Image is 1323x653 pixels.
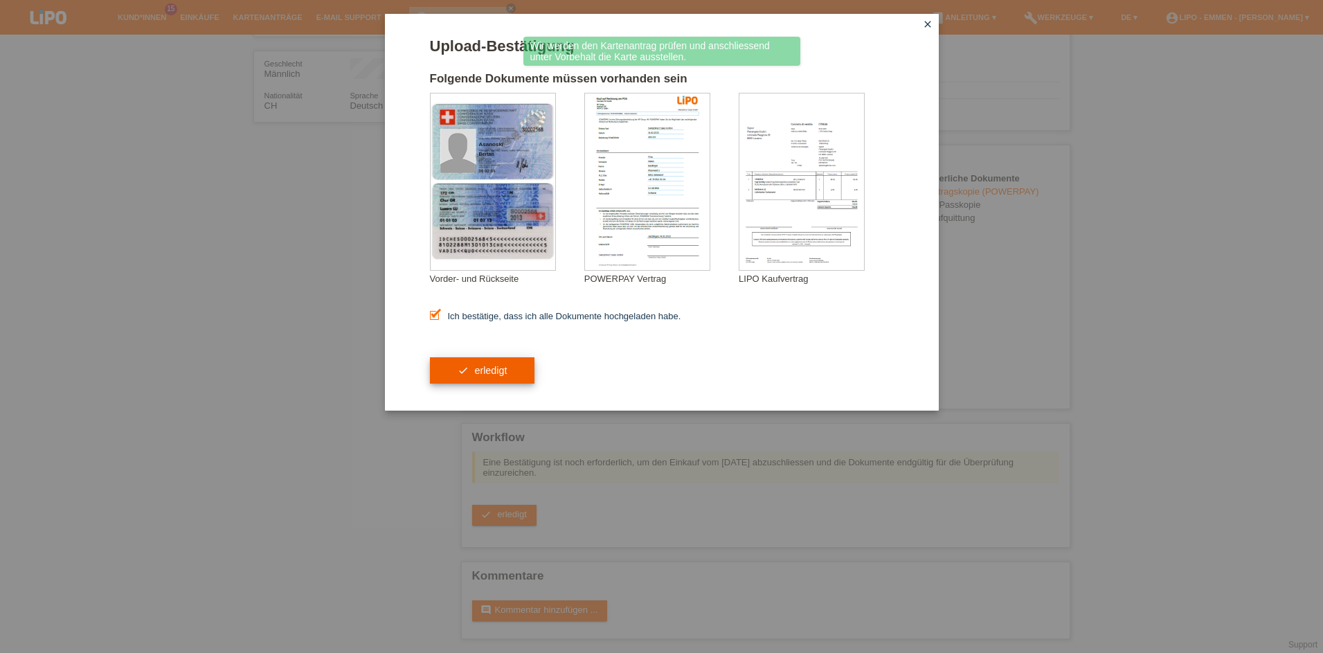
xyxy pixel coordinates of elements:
[479,152,548,156] div: Bertan
[431,93,555,270] img: upload_document_confirmation_type_id_swiss_empty.png
[922,19,933,30] i: close
[739,93,864,270] img: upload_document_confirmation_type_receipt_generic.png
[523,37,800,66] div: Wir werden den Kartenantrag prüfen und anschliessend unter Vorbehalt die Karte ausstellen.
[479,141,548,147] div: Asanoski
[430,72,894,93] h2: Folgende Dokumente müssen vorhanden sein
[474,365,507,376] span: erledigt
[677,96,698,105] img: 39073_print.png
[430,311,681,321] label: Ich bestätige, dass ich alle Dokumente hochgeladen habe.
[440,129,476,173] img: swiss_id_photo_male.png
[739,274,893,284] div: LIPO Kaufvertrag
[585,93,710,270] img: upload_document_confirmation_type_contract_not_within_kkg_whitelabel.png
[430,357,535,384] button: check erledigt
[584,274,739,284] div: POWERPAY Vertrag
[430,274,584,284] div: Vorder- und Rückseite
[458,365,469,376] i: check
[919,17,937,33] a: close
